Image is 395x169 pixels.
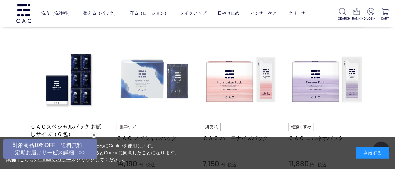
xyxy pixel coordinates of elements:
[180,6,206,21] a: メイクアップ
[366,8,375,21] a: LOGIN
[117,135,193,142] a: ＣＡＣ スペシャルパック
[356,147,389,159] div: 承諾する
[338,8,347,21] a: SEARCH
[289,123,314,131] img: 乾燥くすみ
[41,6,72,21] a: 洗う（洗浄料）
[117,123,139,131] img: 集中ケア
[15,4,32,23] img: logo
[381,16,390,21] p: CART
[381,8,390,21] a: CART
[203,42,279,118] img: ＣＡＣ ハーモナイズパック
[30,123,107,138] a: ＣＡＣスペシャルパック お試しサイズ（６包）
[30,42,107,118] img: ＣＡＣスペシャルパック お試しサイズ（６包）
[251,6,277,21] a: インナーケア
[130,6,169,21] a: 守る（ローション）
[218,6,239,21] a: 日やけ止め
[288,6,310,21] a: クリーナー
[203,135,279,142] a: ＣＡＣ ハーモナイズパック
[352,16,361,21] p: RANKING
[203,123,221,131] img: 肌あれ
[289,135,365,142] a: ＣＡＣ コルネオパック
[117,42,193,118] img: ＣＡＣ スペシャルパック
[352,8,361,21] a: RANKING
[366,16,375,21] p: LOGIN
[338,16,347,21] p: SEARCH
[289,42,365,118] img: ＣＡＣ コルネオパック
[84,6,118,21] a: 整える（パック）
